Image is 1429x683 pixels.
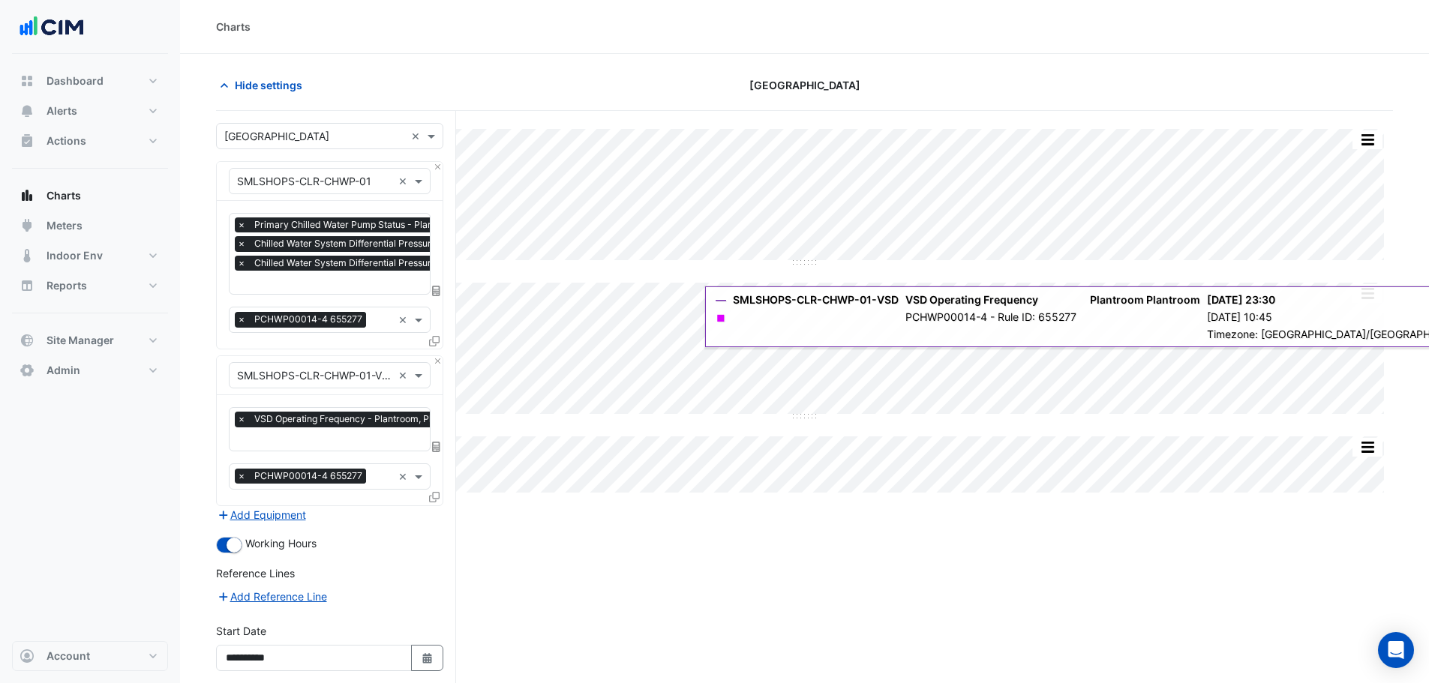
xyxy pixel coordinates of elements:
[398,312,411,328] span: Clear
[20,73,35,88] app-icon: Dashboard
[235,312,248,327] span: ×
[429,491,440,504] span: Clone Favourites and Tasks from this Equipment to other Equipment
[12,126,168,156] button: Actions
[433,162,443,172] button: Close
[18,12,86,42] img: Company Logo
[12,271,168,301] button: Reports
[47,133,86,148] span: Actions
[216,588,328,605] button: Add Reference Line
[216,19,251,34] div: Charts
[20,218,35,233] app-icon: Meters
[216,72,312,98] button: Hide settings
[12,325,168,355] button: Site Manager
[47,248,103,263] span: Indoor Env
[12,96,168,126] button: Alerts
[20,333,35,348] app-icon: Site Manager
[12,641,168,671] button: Account
[749,77,860,93] span: [GEOGRAPHIC_DATA]
[245,537,317,550] span: Working Hours
[251,256,546,271] span: Chilled Water System Differential Pressure Setpoint - Plantroom, All
[20,133,35,148] app-icon: Actions
[47,363,80,378] span: Admin
[20,363,35,378] app-icon: Admin
[430,284,443,297] span: Choose Function
[12,181,168,211] button: Charts
[47,649,90,664] span: Account
[20,188,35,203] app-icon: Charts
[12,66,168,96] button: Dashboard
[235,77,302,93] span: Hide settings
[251,236,509,251] span: Chilled Water System Differential Pressure - Plantroom, All
[251,412,471,427] span: VSD Operating Frequency - Plantroom, Plantroom
[12,241,168,271] button: Indoor Env
[433,356,443,366] button: Close
[235,236,248,251] span: ×
[47,333,114,348] span: Site Manager
[235,256,248,271] span: ×
[216,565,295,581] label: Reference Lines
[216,506,307,523] button: Add Equipment
[235,217,248,232] span: ×
[1378,632,1414,668] div: Open Intercom Messenger
[47,278,87,293] span: Reports
[251,312,366,327] span: PCHWP00014-4 655277
[1352,130,1382,149] button: More Options
[235,412,248,427] span: ×
[12,355,168,385] button: Admin
[1352,284,1382,303] button: More Options
[251,469,366,484] span: PCHWP00014-4 655277
[216,623,266,639] label: Start Date
[398,173,411,189] span: Clear
[47,103,77,118] span: Alerts
[20,278,35,293] app-icon: Reports
[429,334,440,347] span: Clone Favourites and Tasks from this Equipment to other Equipment
[20,248,35,263] app-icon: Indoor Env
[398,469,411,484] span: Clear
[12,211,168,241] button: Meters
[421,652,434,664] fa-icon: Select Date
[20,103,35,118] app-icon: Alerts
[430,441,443,454] span: Choose Function
[398,367,411,383] span: Clear
[411,128,424,144] span: Clear
[1352,438,1382,457] button: More Options
[251,217,511,232] span: Primary Chilled Water Pump Status - Plantroom, Plantroom
[47,188,81,203] span: Charts
[47,218,83,233] span: Meters
[235,469,248,484] span: ×
[47,73,104,88] span: Dashboard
